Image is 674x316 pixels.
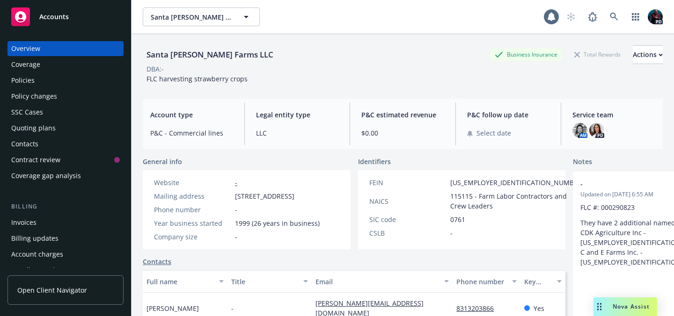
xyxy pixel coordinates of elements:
[520,270,565,293] button: Key contact
[11,136,38,151] div: Contacts
[7,202,124,211] div: Billing
[235,218,320,228] span: 1999 (26 years in business)
[534,303,544,313] span: Yes
[573,157,592,168] span: Notes
[11,73,35,88] div: Policies
[450,215,465,224] span: 0761
[7,73,124,88] a: Policies
[361,110,444,120] span: P&C estimated revenue
[11,152,60,167] div: Contract review
[476,128,511,138] span: Select date
[143,7,260,26] button: Santa [PERSON_NAME] Farms LLC
[17,285,87,295] span: Open Client Navigator
[11,105,43,120] div: SSC Cases
[361,128,444,138] span: $0.00
[147,303,199,313] span: [PERSON_NAME]
[312,270,453,293] button: Email
[143,270,227,293] button: Full name
[593,297,605,316] div: Drag to move
[11,57,40,72] div: Coverage
[570,49,625,60] div: Total Rewards
[231,277,298,287] div: Title
[235,191,294,201] span: [STREET_ADDRESS]
[11,89,57,104] div: Policy changes
[369,178,447,187] div: FEIN
[605,7,623,26] a: Search
[450,178,584,187] span: [US_EMPLOYER_IDENTIFICATION_NUMBER]
[154,205,231,215] div: Phone number
[456,304,501,313] a: 8313203866
[150,110,233,120] span: Account type
[562,7,580,26] a: Start snowing
[369,215,447,224] div: SIC code
[369,228,447,238] div: CSLB
[11,263,66,278] div: Installment plans
[7,231,124,246] a: Billing updates
[143,157,182,166] span: General info
[143,257,171,266] a: Contacts
[589,123,604,138] img: photo
[633,45,663,64] button: Actions
[154,232,231,242] div: Company size
[7,41,124,56] a: Overview
[315,277,439,287] div: Email
[227,270,312,293] button: Title
[7,136,124,151] a: Contacts
[450,191,584,211] span: 115115 - Farm Labor Contractors and Crew Leaders
[11,168,81,183] div: Coverage gap analysis
[11,41,40,56] div: Overview
[147,74,248,83] span: FLC harvesting strawberry crops
[39,13,69,21] span: Accounts
[235,205,237,215] span: -
[154,191,231,201] div: Mailing address
[7,152,124,167] a: Contract review
[583,7,602,26] a: Report a Bug
[648,9,663,24] img: photo
[467,110,550,120] span: P&C follow up date
[147,277,213,287] div: Full name
[626,7,645,26] a: Switch app
[143,49,277,61] div: Santa [PERSON_NAME] Farms LLC
[11,247,63,262] div: Account charges
[633,46,663,64] div: Actions
[572,110,655,120] span: Service team
[7,57,124,72] a: Coverage
[235,232,237,242] span: -
[524,277,551,287] div: Key contact
[613,302,650,310] span: Nova Assist
[151,12,232,22] span: Santa [PERSON_NAME] Farms LLC
[456,277,506,287] div: Phone number
[7,89,124,104] a: Policy changes
[7,121,124,136] a: Quoting plans
[154,178,231,187] div: Website
[453,270,520,293] button: Phone number
[358,157,391,166] span: Identifiers
[7,215,124,230] a: Invoices
[7,4,124,30] a: Accounts
[235,178,237,187] a: -
[490,49,562,60] div: Business Insurance
[11,121,56,136] div: Quoting plans
[147,64,164,74] div: DBA: -
[231,303,234,313] span: -
[572,123,587,138] img: photo
[7,105,124,120] a: SSC Cases
[7,168,124,183] a: Coverage gap analysis
[256,110,339,120] span: Legal entity type
[450,228,453,238] span: -
[150,128,233,138] span: P&C - Commercial lines
[369,196,447,206] div: NAICS
[11,231,59,246] div: Billing updates
[11,215,37,230] div: Invoices
[593,297,657,316] button: Nova Assist
[7,247,124,262] a: Account charges
[7,263,124,278] a: Installment plans
[256,128,339,138] span: LLC
[154,218,231,228] div: Year business started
